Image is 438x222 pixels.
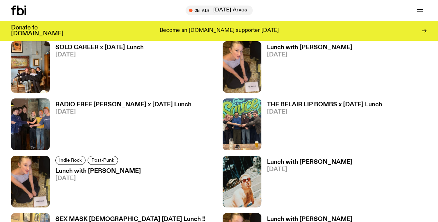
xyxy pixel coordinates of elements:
[160,28,279,34] p: Become an [DOMAIN_NAME] supporter [DATE]
[50,45,144,93] a: SOLO CAREER x [DATE] Lunch[DATE]
[55,109,191,115] span: [DATE]
[11,156,50,207] img: SLC lunch cover
[223,41,261,93] img: SLC lunch cover
[55,52,144,58] span: [DATE]
[55,45,144,51] h3: SOLO CAREER x [DATE] Lunch
[267,45,352,51] h3: Lunch with [PERSON_NAME]
[59,158,82,163] span: Indie Rock
[261,102,382,150] a: THE BELAIR LIP BOMBS x [DATE] Lunch[DATE]
[261,159,352,207] a: Lunch with [PERSON_NAME][DATE]
[91,158,114,163] span: Post-Punk
[267,52,352,58] span: [DATE]
[11,98,50,150] img: RFA 4 SLC
[50,102,191,150] a: RADIO FREE [PERSON_NAME] x [DATE] Lunch[DATE]
[267,167,352,172] span: [DATE]
[267,159,352,165] h3: Lunch with [PERSON_NAME]
[50,168,141,207] a: Lunch with [PERSON_NAME][DATE]
[186,6,253,15] button: On Air[DATE] Arvos
[267,102,382,108] h3: THE BELAIR LIP BOMBS x [DATE] Lunch
[11,41,50,93] img: solo career 4 slc
[55,156,86,165] a: Indie Rock
[267,109,382,115] span: [DATE]
[88,156,118,165] a: Post-Punk
[261,45,352,93] a: Lunch with [PERSON_NAME][DATE]
[55,102,191,108] h3: RADIO FREE [PERSON_NAME] x [DATE] Lunch
[55,176,141,181] span: [DATE]
[55,168,141,174] h3: Lunch with [PERSON_NAME]
[11,25,63,37] h3: Donate to [DOMAIN_NAME]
